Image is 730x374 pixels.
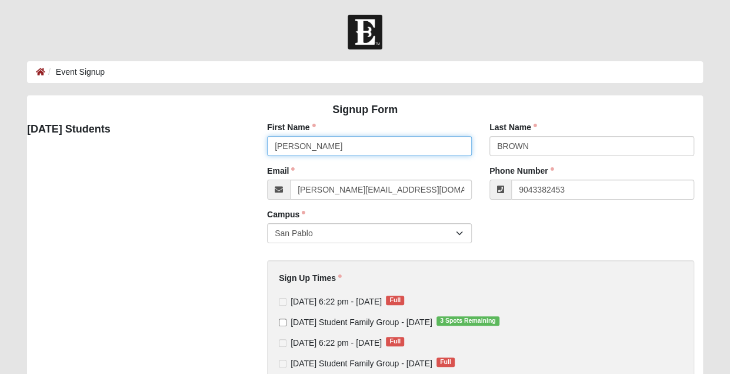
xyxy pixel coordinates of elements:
span: Full [436,358,455,367]
label: Sign Up Times [279,272,342,284]
span: [DATE] Student Family Group - [DATE] [291,359,432,368]
input: [DATE] 6:22 pm - [DATE]Full [279,339,286,347]
span: Full [386,337,404,346]
label: Phone Number [489,165,554,177]
h4: Signup Form [27,104,703,117]
input: [DATE] Student Family Group - [DATE]3 Spots Remaining [279,319,286,326]
span: [DATE] 6:22 pm - [DATE] [291,338,382,347]
label: Campus [267,208,305,220]
input: [DATE] Student Family Group - [DATE]Full [279,360,286,368]
li: Event Signup [45,66,105,78]
label: Email [267,165,295,177]
span: [DATE] 6:22 pm - [DATE] [291,297,382,306]
span: [DATE] Student Family Group - [DATE] [291,317,432,327]
strong: [DATE] Students [27,123,111,135]
span: 3 Spots Remaining [436,316,499,326]
label: First Name [267,121,315,133]
label: Last Name [489,121,537,133]
input: [DATE] 6:22 pm - [DATE]Full [279,298,286,306]
span: Full [386,296,404,305]
img: Church of Eleven22 Logo [348,15,382,49]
